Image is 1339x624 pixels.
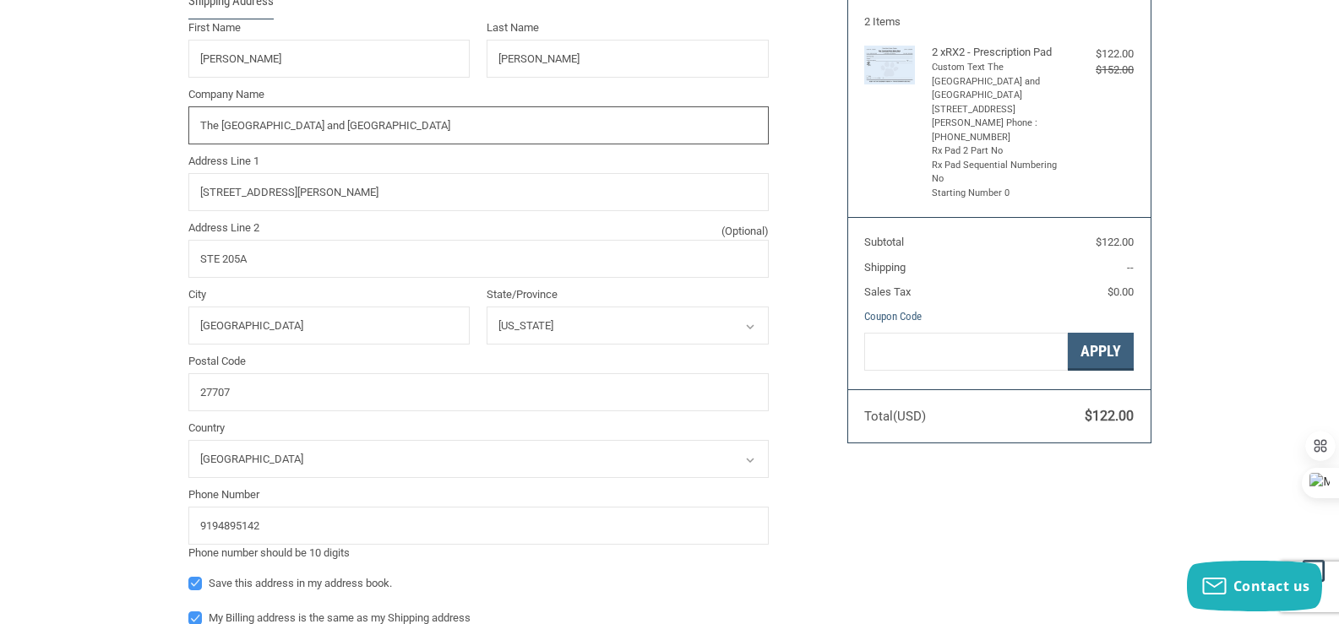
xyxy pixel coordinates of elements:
label: Address Line 1 [188,153,769,170]
li: Rx Pad Sequential Numbering No [932,159,1063,187]
span: Sales Tax [864,285,911,298]
label: First Name [188,19,471,36]
li: Starting Number 0 [932,187,1063,201]
div: Phone number should be 10 digits [188,545,769,562]
span: $122.00 [1096,236,1134,248]
li: Rx Pad 2 Part No [932,144,1063,159]
small: (Optional) [721,223,769,240]
span: Contact us [1233,577,1310,595]
span: $122.00 [1085,408,1134,424]
label: Address Line 2 [188,220,769,236]
label: Phone Number [188,486,769,503]
span: Total (USD) [864,409,926,424]
label: Save this address in my address book. [188,577,769,590]
label: Postal Code [188,353,769,370]
span: Shipping [864,261,906,274]
label: Company Name [188,86,769,103]
label: Last Name [487,19,769,36]
li: Custom Text The [GEOGRAPHIC_DATA] and [GEOGRAPHIC_DATA] [STREET_ADDRESS][PERSON_NAME] Phone : [PH... [932,61,1063,144]
label: City [188,286,471,303]
label: Country [188,420,769,437]
h3: 2 Items [864,15,1134,29]
span: Subtotal [864,236,904,248]
div: $152.00 [1066,62,1134,79]
button: Contact us [1187,561,1322,611]
button: Apply [1068,333,1134,371]
span: $0.00 [1108,285,1134,298]
span: -- [1127,261,1134,274]
div: $122.00 [1066,46,1134,62]
h4: 2 x RX2 - Prescription Pad [932,46,1063,59]
label: State/Province [487,286,769,303]
a: Coupon Code [864,310,922,323]
input: Gift Certificate or Coupon Code [864,333,1068,371]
